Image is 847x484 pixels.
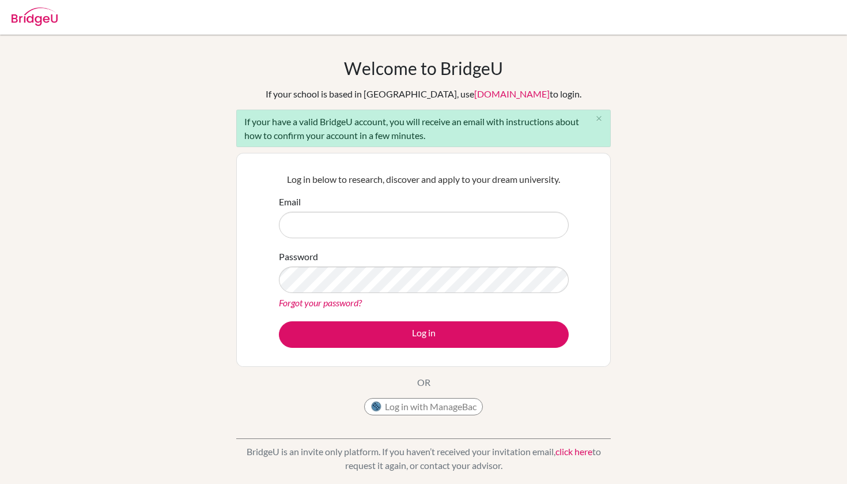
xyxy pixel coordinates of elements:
h1: Welcome to BridgeU [344,58,503,78]
a: Forgot your password? [279,297,362,308]
p: Log in below to research, discover and apply to your dream university. [279,172,569,186]
button: Log in with ManageBac [364,398,483,415]
label: Email [279,195,301,209]
p: BridgeU is an invite only platform. If you haven’t received your invitation email, to request it ... [236,445,611,472]
a: [DOMAIN_NAME] [474,88,550,99]
a: click here [555,446,592,457]
div: If your school is based in [GEOGRAPHIC_DATA], use to login. [266,87,581,101]
label: Password [279,250,318,264]
button: Close [587,110,610,127]
p: OR [417,376,430,389]
img: Bridge-U [12,7,58,26]
i: close [595,114,603,123]
div: If your have a valid BridgeU account, you will receive an email with instructions about how to co... [236,110,611,147]
button: Log in [279,321,569,348]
